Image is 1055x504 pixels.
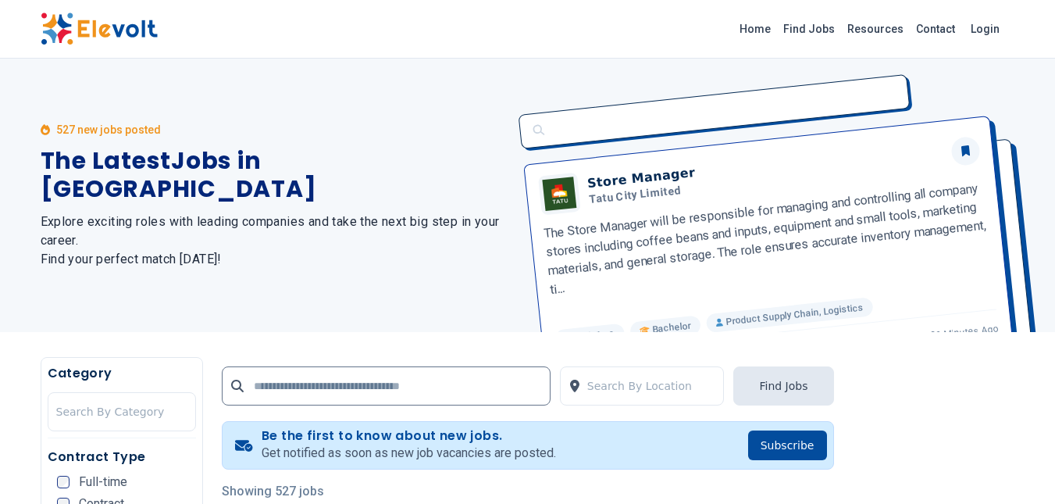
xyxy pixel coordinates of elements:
[79,476,127,488] span: Full-time
[56,122,161,138] p: 527 new jobs posted
[41,213,509,269] h2: Explore exciting roles with leading companies and take the next big step in your career. Find you...
[910,16,961,41] a: Contact
[41,147,509,203] h1: The Latest Jobs in [GEOGRAPHIC_DATA]
[841,16,910,41] a: Resources
[262,444,556,463] p: Get notified as soon as new job vacancies are posted.
[777,16,841,41] a: Find Jobs
[48,448,196,466] h5: Contract Type
[748,431,827,460] button: Subscribe
[262,428,556,444] h4: Be the first to know about new jobs.
[48,364,196,383] h5: Category
[733,366,833,406] button: Find Jobs
[733,16,777,41] a: Home
[41,13,158,45] img: Elevolt
[222,482,834,501] p: Showing 527 jobs
[961,13,1009,45] a: Login
[57,476,70,488] input: Full-time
